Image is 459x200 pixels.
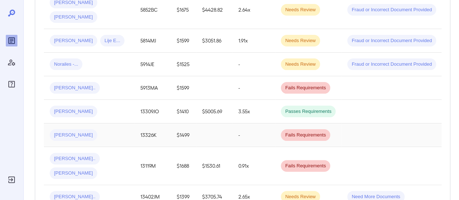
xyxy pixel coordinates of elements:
td: 13326K [135,123,171,147]
td: - [233,123,275,147]
span: Lije E... [100,37,124,44]
span: Norailes -... [50,61,82,68]
td: $1525 [171,53,196,76]
span: [PERSON_NAME].. [50,155,100,162]
span: Passes Requirements [281,108,336,115]
td: $1599 [171,29,196,53]
span: Needs Review [281,37,320,44]
td: 5814MJ [135,29,171,53]
span: Needs Review [281,61,320,68]
td: 13119M [135,147,171,185]
span: [PERSON_NAME] [50,14,97,21]
span: [PERSON_NAME] [50,108,97,115]
span: [PERSON_NAME] [50,37,97,44]
span: Fraud or Incorrect Document Provided [347,7,436,13]
td: 1.91x [233,29,275,53]
td: $1530.61 [196,147,233,185]
td: 5914JE [135,53,171,76]
span: [PERSON_NAME] [50,170,97,177]
span: Fraud or Incorrect Document Provided [347,61,436,68]
span: Fails Requirements [281,163,330,170]
td: 0.91x [233,147,275,185]
td: $3051.86 [196,29,233,53]
span: Fraud or Incorrect Document Provided [347,37,436,44]
span: [PERSON_NAME] [50,132,97,139]
div: Log Out [6,174,17,185]
div: Reports [6,35,17,46]
td: $5005.69 [196,100,233,123]
span: Fails Requirements [281,85,330,91]
td: $1599 [171,76,196,100]
div: FAQ [6,78,17,90]
span: Needs Review [281,7,320,13]
td: - [233,76,275,100]
td: $1688 [171,147,196,185]
td: $1410 [171,100,196,123]
div: Manage Users [6,57,17,68]
span: Fails Requirements [281,132,330,139]
span: [PERSON_NAME].. [50,85,100,91]
td: 5913MA [135,76,171,100]
td: 13309JO [135,100,171,123]
td: $1499 [171,123,196,147]
td: 3.55x [233,100,275,123]
td: - [233,53,275,76]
